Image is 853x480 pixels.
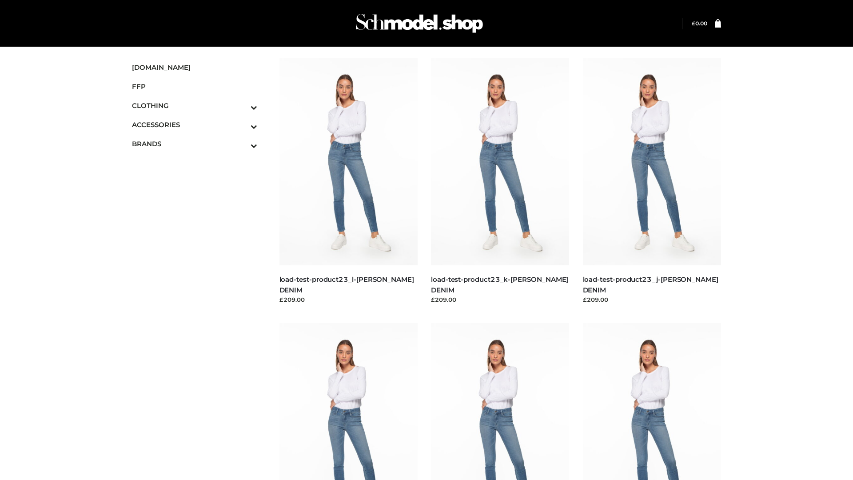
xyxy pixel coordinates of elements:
img: Schmodel Admin 964 [353,6,486,41]
a: BRANDSToggle Submenu [132,134,257,153]
div: £209.00 [583,295,721,304]
span: BRANDS [132,139,257,149]
a: load-test-product23_l-[PERSON_NAME] DENIM [279,275,414,294]
div: £209.00 [279,295,418,304]
a: load-test-product23_j-[PERSON_NAME] DENIM [583,275,718,294]
span: £ [692,20,695,27]
span: [DOMAIN_NAME] [132,62,257,72]
span: ACCESSORIES [132,120,257,130]
a: ACCESSORIESToggle Submenu [132,115,257,134]
bdi: 0.00 [692,20,707,27]
div: £209.00 [431,295,570,304]
button: Toggle Submenu [226,134,257,153]
a: £0.00 [692,20,707,27]
button: Toggle Submenu [226,115,257,134]
a: load-test-product23_k-[PERSON_NAME] DENIM [431,275,568,294]
a: CLOTHINGToggle Submenu [132,96,257,115]
a: [DOMAIN_NAME] [132,58,257,77]
span: FFP [132,81,257,92]
a: FFP [132,77,257,96]
button: Toggle Submenu [226,96,257,115]
span: CLOTHING [132,100,257,111]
